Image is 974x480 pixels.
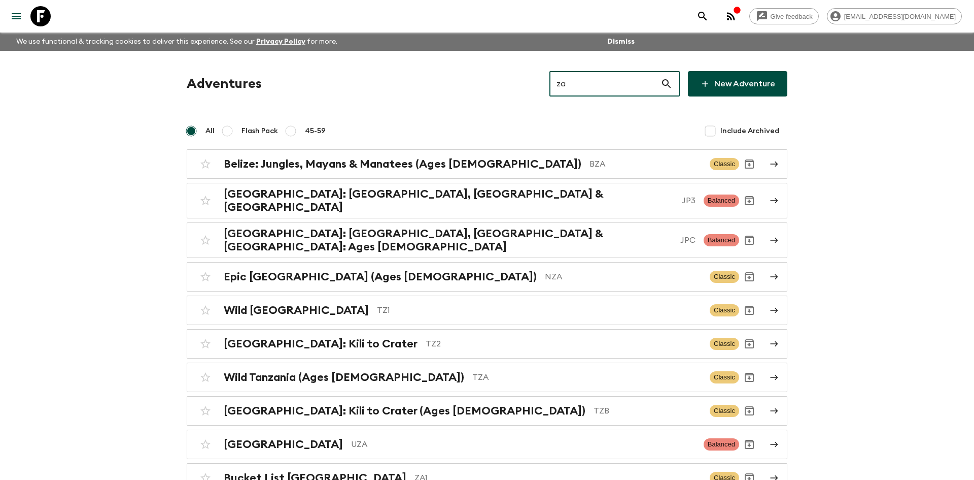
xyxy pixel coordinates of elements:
[545,271,702,283] p: NZA
[187,262,787,292] a: Epic [GEOGRAPHIC_DATA] (Ages [DEMOGRAPHIC_DATA])NZAClassicArchive
[739,334,759,354] button: Archive
[12,33,341,51] p: We use functional & tracking cookies to deliver this experience. See our for more.
[739,230,759,250] button: Archive
[710,304,739,316] span: Classic
[305,126,326,136] span: 45-59
[224,304,369,317] h2: Wild [GEOGRAPHIC_DATA]
[187,74,262,94] h1: Adventures
[472,371,702,383] p: TZA
[377,304,702,316] p: TZ1
[241,126,278,136] span: Flash Pack
[187,222,787,258] a: [GEOGRAPHIC_DATA]: [GEOGRAPHIC_DATA], [GEOGRAPHIC_DATA] & [GEOGRAPHIC_DATA]: Ages [DEMOGRAPHIC_DA...
[351,438,695,451] p: UZA
[692,6,713,26] button: search adventures
[224,404,585,418] h2: [GEOGRAPHIC_DATA]: Kili to Crater (Ages [DEMOGRAPHIC_DATA])
[704,234,739,246] span: Balanced
[224,157,581,171] h2: Belize: Jungles, Mayans & Manatees (Ages [DEMOGRAPHIC_DATA])
[704,438,739,451] span: Balanced
[589,158,702,170] p: BZA
[224,371,464,384] h2: Wild Tanzania (Ages [DEMOGRAPHIC_DATA])
[187,430,787,459] a: [GEOGRAPHIC_DATA]UZABalancedArchive
[6,6,26,26] button: menu
[224,337,418,350] h2: [GEOGRAPHIC_DATA]: Kili to Crater
[682,195,695,207] p: JP3
[224,270,537,283] h2: Epic [GEOGRAPHIC_DATA] (Ages [DEMOGRAPHIC_DATA])
[187,329,787,359] a: [GEOGRAPHIC_DATA]: Kili to CraterTZ2ClassicArchive
[739,190,759,211] button: Archive
[187,183,787,218] a: [GEOGRAPHIC_DATA]: [GEOGRAPHIC_DATA], [GEOGRAPHIC_DATA] & [GEOGRAPHIC_DATA]JP3BalancedArchive
[224,438,343,451] h2: [GEOGRAPHIC_DATA]
[594,405,702,417] p: TZB
[739,267,759,287] button: Archive
[680,234,695,246] p: JPC
[827,8,962,24] div: [EMAIL_ADDRESS][DOMAIN_NAME]
[710,371,739,383] span: Classic
[765,13,818,20] span: Give feedback
[187,149,787,179] a: Belize: Jungles, Mayans & Manatees (Ages [DEMOGRAPHIC_DATA])BZAClassicArchive
[224,187,674,214] h2: [GEOGRAPHIC_DATA]: [GEOGRAPHIC_DATA], [GEOGRAPHIC_DATA] & [GEOGRAPHIC_DATA]
[224,227,672,253] h2: [GEOGRAPHIC_DATA]: [GEOGRAPHIC_DATA], [GEOGRAPHIC_DATA] & [GEOGRAPHIC_DATA]: Ages [DEMOGRAPHIC_DATA]
[187,396,787,426] a: [GEOGRAPHIC_DATA]: Kili to Crater (Ages [DEMOGRAPHIC_DATA])TZBClassicArchive
[205,126,215,136] span: All
[739,154,759,174] button: Archive
[549,70,660,98] input: e.g. AR1, Argentina
[739,300,759,321] button: Archive
[739,401,759,421] button: Archive
[739,434,759,455] button: Archive
[720,126,779,136] span: Include Archived
[704,195,739,207] span: Balanced
[187,296,787,325] a: Wild [GEOGRAPHIC_DATA]TZ1ClassicArchive
[187,363,787,392] a: Wild Tanzania (Ages [DEMOGRAPHIC_DATA])TZAClassicArchive
[749,8,819,24] a: Give feedback
[710,271,739,283] span: Classic
[688,71,787,97] a: New Adventure
[710,158,739,170] span: Classic
[426,338,702,350] p: TZ2
[605,35,637,49] button: Dismiss
[839,13,961,20] span: [EMAIL_ADDRESS][DOMAIN_NAME]
[710,405,739,417] span: Classic
[710,338,739,350] span: Classic
[739,367,759,388] button: Archive
[256,38,305,45] a: Privacy Policy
